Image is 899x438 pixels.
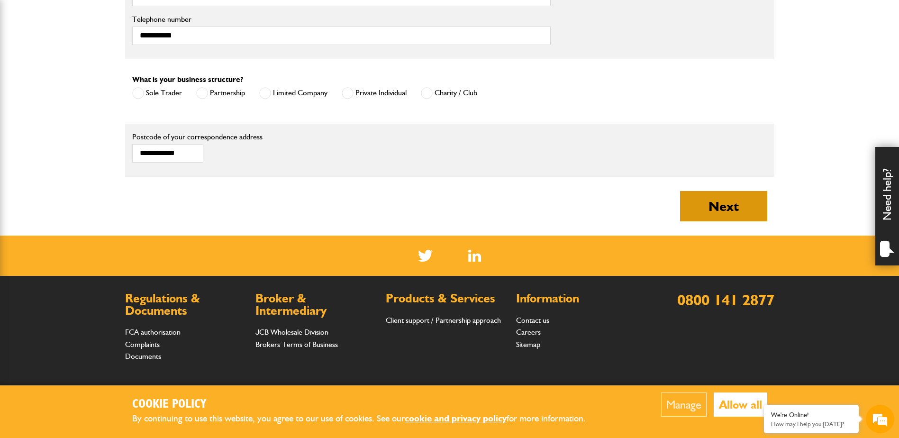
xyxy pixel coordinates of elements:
[196,87,245,99] label: Partnership
[875,147,899,265] div: Need help?
[255,292,376,317] h2: Broker & Intermediary
[516,316,549,325] a: Contact us
[132,133,277,141] label: Postcode of your correspondence address
[516,328,541,337] a: Careers
[12,144,173,164] input: Enter your phone number
[16,53,40,66] img: d_20077148190_company_1631870298795_20077148190
[125,292,246,317] h2: Regulations & Documents
[125,340,160,349] a: Complaints
[255,328,328,337] a: JCB Wholesale Division
[677,291,774,309] a: 0800 141 2877
[259,87,327,99] label: Limited Company
[468,250,481,262] img: Linked In
[421,87,477,99] label: Charity / Club
[132,397,601,412] h2: Cookie Policy
[405,413,507,424] a: cookie and privacy policy
[516,292,637,305] h2: Information
[386,292,507,305] h2: Products & Services
[771,411,852,419] div: We're Online!
[132,87,182,99] label: Sole Trader
[468,250,481,262] a: LinkedIn
[516,340,540,349] a: Sitemap
[49,53,159,65] div: Chat with us now
[386,316,501,325] a: Client support / Partnership approach
[12,172,173,284] textarea: Type your message and hit 'Enter'
[771,420,852,428] p: How may I help you today?
[680,191,767,221] button: Next
[132,411,601,426] p: By continuing to use this website, you agree to our use of cookies. See our for more information.
[418,250,433,262] img: Twitter
[125,352,161,361] a: Documents
[661,392,707,417] button: Manage
[129,292,172,305] em: Start Chat
[125,328,181,337] a: FCA authorisation
[342,87,407,99] label: Private Individual
[155,5,178,27] div: Minimize live chat window
[12,88,173,109] input: Enter your last name
[132,16,551,23] label: Telephone number
[255,340,338,349] a: Brokers Terms of Business
[132,76,243,83] label: What is your business structure?
[12,116,173,137] input: Enter your email address
[714,392,767,417] button: Allow all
